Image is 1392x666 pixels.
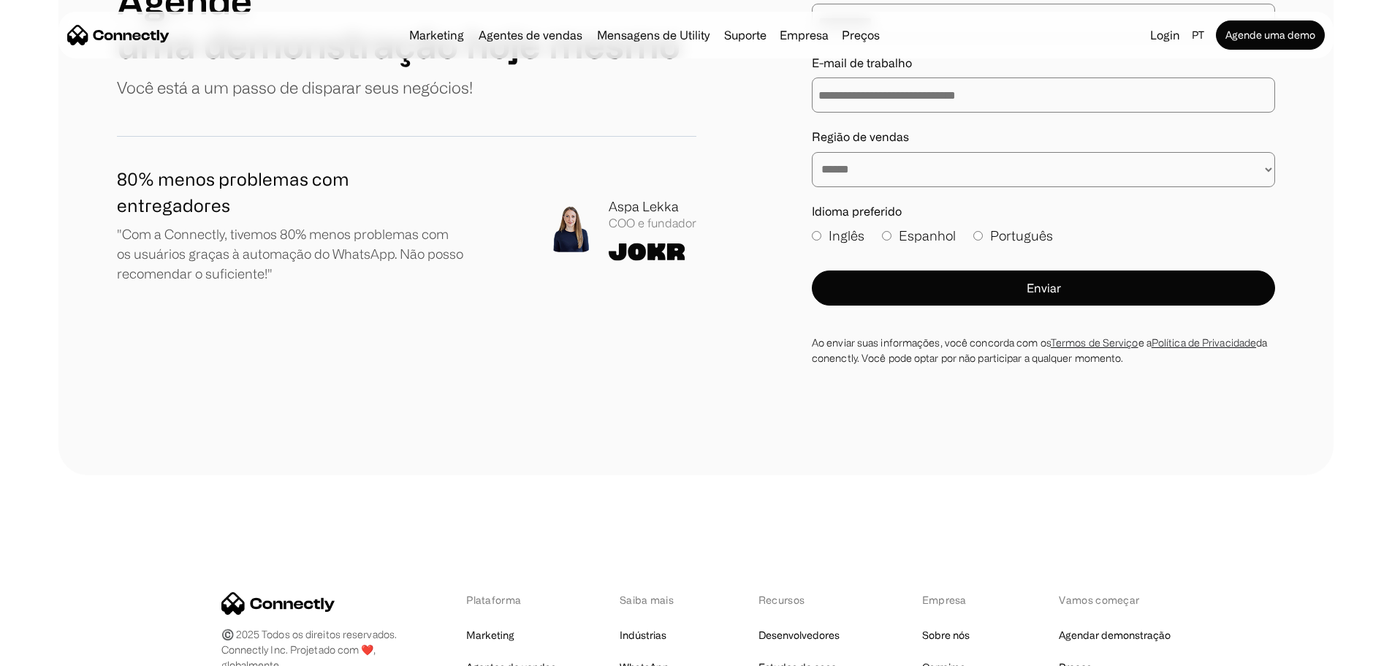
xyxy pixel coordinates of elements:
[1216,20,1325,50] a: Agende uma demo
[718,29,772,41] a: Suporte
[609,216,696,230] div: COO e fundador
[117,224,465,284] p: "Com a Connectly, tivemos 80% menos problemas com os usuários graças à automação do WhatsApp. Não...
[466,625,514,646] a: Marketing
[812,56,1275,70] label: E-mail de trabalho
[117,75,473,99] p: Você está a um passo de disparar seus negócios!
[1186,25,1213,45] div: pt
[812,205,1275,219] label: Idioma preferido
[812,226,864,246] label: Inglês
[812,130,1275,144] label: Região de vendas
[67,24,170,46] a: home
[812,335,1275,366] div: Ao enviar suas informações, você concorda com os e a da conenctly. Você pode optar por não partic...
[1051,337,1138,348] a: Termos de Serviço
[1059,592,1171,608] div: Vamos começar
[117,166,465,219] h1: 80% menos problemas com entregadores
[973,226,1053,246] label: Português
[882,231,891,241] input: Espanhol
[1144,25,1186,45] a: Login
[15,639,88,661] aside: Language selected: Português (Brasil)
[620,625,666,646] a: Indústrias
[836,29,886,41] a: Preços
[922,625,970,646] a: Sobre nós
[922,592,1004,608] div: Empresa
[29,640,88,661] ul: Language list
[609,197,696,216] div: Aspa Lekka
[1152,337,1256,348] a: Política de Privacidade
[882,226,956,246] label: Espanhol
[758,592,867,608] div: Recursos
[473,29,588,41] a: Agentes de vendas
[812,270,1275,306] button: Enviar
[1059,625,1171,646] a: Agendar demonstração
[758,625,840,646] a: Desenvolvedores
[466,592,564,608] div: Plataforma
[812,231,821,241] input: Inglês
[1192,25,1204,45] div: pt
[403,29,470,41] a: Marketing
[775,25,833,45] div: Empresa
[973,231,983,241] input: Português
[591,29,715,41] a: Mensagens de Utility
[780,25,829,45] div: Empresa
[620,592,703,608] div: Saiba mais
